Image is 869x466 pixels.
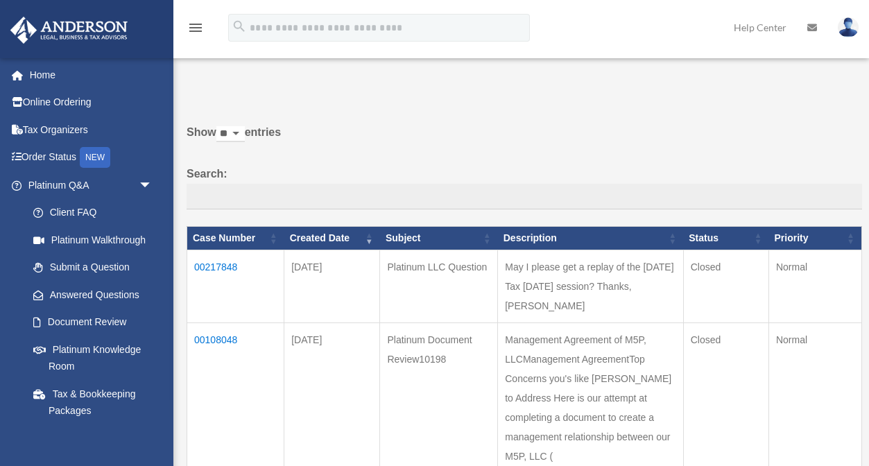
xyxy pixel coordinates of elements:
th: Status: activate to sort column ascending [683,227,768,250]
select: Showentries [216,126,245,142]
a: Client FAQ [19,199,166,227]
td: 00217848 [187,250,284,322]
th: Created Date: activate to sort column ascending [284,227,380,250]
input: Search: [187,184,862,210]
img: Anderson Advisors Platinum Portal [6,17,132,44]
a: Answered Questions [19,281,160,309]
i: menu [187,19,204,36]
td: [DATE] [284,250,380,322]
td: Normal [768,250,861,322]
a: Online Ordering [10,89,173,116]
td: May I please get a replay of the [DATE] Tax [DATE] session? Thanks, [PERSON_NAME] [498,250,684,322]
th: Description: activate to sort column ascending [498,227,684,250]
a: Tax Organizers [10,116,173,144]
label: Search: [187,164,862,210]
a: menu [187,24,204,36]
th: Case Number: activate to sort column ascending [187,227,284,250]
a: Order StatusNEW [10,144,173,172]
a: Platinum Walkthrough [19,226,166,254]
a: Submit a Question [19,254,166,282]
a: Home [10,61,173,89]
div: NEW [80,147,110,168]
a: Tax & Bookkeeping Packages [19,380,166,424]
a: Platinum Knowledge Room [19,336,166,380]
label: Show entries [187,123,862,156]
a: Platinum Q&Aarrow_drop_down [10,171,166,199]
td: Platinum LLC Question [380,250,498,322]
i: search [232,19,247,34]
th: Priority: activate to sort column ascending [768,227,861,250]
img: User Pic [838,17,859,37]
a: Document Review [19,309,166,336]
span: arrow_drop_down [139,171,166,200]
td: Closed [683,250,768,322]
th: Subject: activate to sort column ascending [380,227,498,250]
